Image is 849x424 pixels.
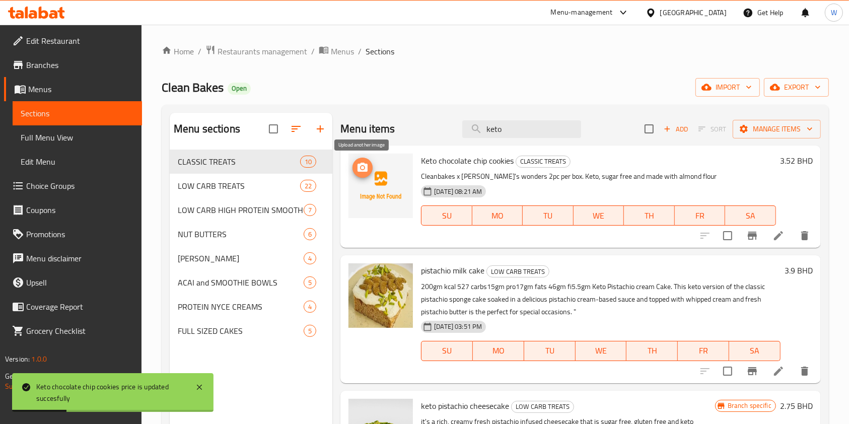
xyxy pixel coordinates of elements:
[170,174,332,198] div: LOW CARB TREATS22
[26,301,134,313] span: Coverage Report
[218,45,307,57] span: Restaurants management
[682,343,725,358] span: FR
[717,361,738,382] span: Select to update
[551,7,613,19] div: Menu-management
[21,107,134,119] span: Sections
[26,228,134,240] span: Promotions
[358,45,362,57] li: /
[13,125,142,150] a: Full Menu View
[21,131,134,144] span: Full Menu View
[348,154,413,218] img: Keto chocolate chip cookies
[421,263,484,278] span: pistachio milk cake
[662,123,689,135] span: Add
[304,278,316,288] span: 5
[785,263,813,277] h6: 3.9 BHD
[486,265,549,277] div: LOW CARB TREATS
[205,45,307,58] a: Restaurants management
[304,326,316,336] span: 5
[740,359,764,383] button: Branch-specific-item
[21,156,134,168] span: Edit Menu
[660,121,692,137] button: Add
[170,146,332,347] nav: Menu sections
[639,118,660,139] span: Select section
[178,276,304,289] span: ACAI and SMOOTHIE BOWLS
[725,205,776,226] button: SA
[430,322,486,331] span: [DATE] 03:51 PM
[772,365,785,377] a: Edit menu item
[4,270,142,295] a: Upsell
[178,301,304,313] div: PROTEIN NYCE CREAMS
[764,78,829,97] button: export
[170,270,332,295] div: ACAI and SMOOTHIE BOWLS5
[430,187,486,196] span: [DATE] 08:21 AM
[331,45,354,57] span: Menus
[304,228,316,240] div: items
[4,222,142,246] a: Promotions
[703,81,752,94] span: import
[304,204,316,216] div: items
[26,325,134,337] span: Grocery Checklist
[26,204,134,216] span: Coupons
[421,341,473,361] button: SU
[178,252,304,264] span: [PERSON_NAME]
[170,319,332,343] div: FULL SIZED CAKES5
[311,45,315,57] li: /
[578,208,620,223] span: WE
[170,198,332,222] div: LOW CARB HIGH PROTEIN SMOOTHIES7
[472,205,523,226] button: MO
[162,76,224,99] span: Clean Bakes
[300,180,316,192] div: items
[660,7,727,18] div: [GEOGRAPHIC_DATA]
[178,325,304,337] div: FULL SIZED CAKES
[426,208,468,223] span: SU
[170,222,332,246] div: NUT BUTTERS6
[580,343,623,358] span: WE
[4,77,142,101] a: Menus
[524,341,576,361] button: TU
[170,246,332,270] div: [PERSON_NAME]4
[741,123,813,135] span: Manage items
[198,45,201,57] li: /
[5,352,30,366] span: Version:
[340,121,395,136] h2: Menu items
[352,158,373,178] button: upload picture
[178,252,304,264] div: CHIA PUDDINGS
[421,280,781,318] p: 200gm kcal 527 carbs15gm pro17gm fats 46gm fi5.5gm Keto Pistachio cream Cake. This keto version o...
[660,121,692,137] span: Add item
[301,157,316,167] span: 10
[304,205,316,215] span: 7
[729,208,772,223] span: SA
[421,153,514,168] span: Keto chocolate chip cookies
[695,78,760,97] button: import
[5,380,69,393] a: Support.OpsPlatform
[178,156,300,168] span: CLASSIC TREATS
[366,45,394,57] span: Sections
[304,325,316,337] div: items
[772,81,821,94] span: export
[304,301,316,313] div: items
[574,205,624,226] button: WE
[170,150,332,174] div: CLASSIC TREATS10
[348,263,413,328] img: pistachio milk cake
[4,198,142,222] a: Coupons
[308,117,332,141] button: Add section
[421,398,509,413] span: keto pistachio cheesecake
[304,252,316,264] div: items
[26,59,134,71] span: Branches
[476,208,519,223] span: MO
[304,230,316,239] span: 6
[178,228,304,240] div: NUT BUTTERS
[462,120,581,138] input: search
[304,254,316,263] span: 4
[319,45,354,58] a: Menus
[13,101,142,125] a: Sections
[178,204,304,216] span: LOW CARB HIGH PROTEIN SMOOTHIES
[733,343,776,358] span: SA
[426,343,469,358] span: SU
[4,319,142,343] a: Grocery Checklist
[473,341,524,361] button: MO
[678,341,729,361] button: FR
[162,45,829,58] nav: breadcrumb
